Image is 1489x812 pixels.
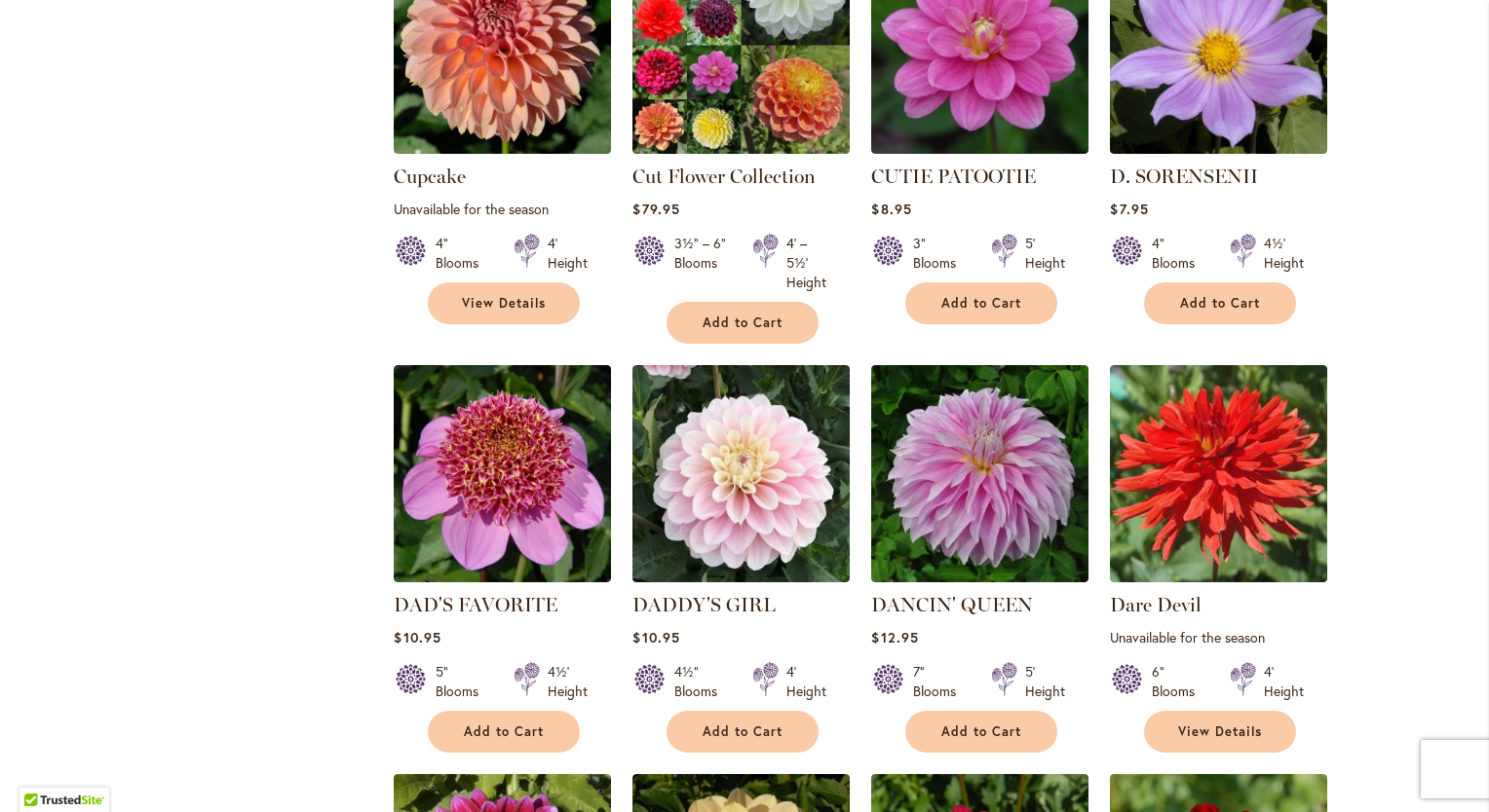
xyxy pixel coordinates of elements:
[632,593,776,616] a: DADDY'S GIRL
[703,723,783,740] span: Add to Cart
[394,165,466,188] a: Cupcake
[941,723,1021,740] span: Add to Cart
[786,234,826,292] div: 4' – 5½' Height
[674,234,729,292] div: 3½" – 6" Blooms
[394,628,440,646] span: $10.95
[428,282,580,324] a: View Details
[871,139,1088,158] a: CUTIE PATOOTIE
[871,200,911,218] span: $8.95
[905,282,1057,324] button: Add to Cart
[1025,662,1065,701] div: 5' Height
[394,593,557,616] a: DAD'S FAVORITE
[1110,365,1327,582] img: Dare Devil
[913,234,968,273] div: 3" Blooms
[1144,282,1296,324] button: Add to Cart
[632,365,850,582] img: DADDY'S GIRL
[394,568,611,586] a: DAD'S FAVORITE
[1152,234,1206,273] div: 4" Blooms
[871,568,1088,586] a: Dancin' Queen
[1025,234,1065,273] div: 5' Height
[632,200,679,218] span: $79.95
[436,662,490,701] div: 5" Blooms
[1178,723,1262,740] span: View Details
[394,139,611,158] a: Cupcake
[1110,165,1258,188] a: D. SORENSENII
[548,234,588,273] div: 4' Height
[786,662,826,701] div: 4' Height
[871,165,1036,188] a: CUTIE PATOOTIE
[871,365,1088,582] img: Dancin' Queen
[905,711,1057,753] button: Add to Cart
[632,165,816,188] a: Cut Flower Collection
[941,295,1021,312] span: Add to Cart
[871,593,1033,616] a: DANCIN' QUEEN
[703,314,783,331] span: Add to Cart
[913,662,968,701] div: 7" Blooms
[1110,200,1148,218] span: $7.95
[394,200,611,218] p: Unavailable for the season
[464,723,544,740] span: Add to Cart
[632,568,850,586] a: DADDY'S GIRL
[667,711,819,753] button: Add to Cart
[632,628,679,646] span: $10.95
[1180,295,1260,312] span: Add to Cart
[674,662,729,701] div: 4½" Blooms
[15,743,69,797] iframe: Launch Accessibility Center
[871,628,918,646] span: $12.95
[394,365,611,582] img: DAD'S FAVORITE
[1144,711,1296,753] a: View Details
[1264,662,1304,701] div: 4' Height
[428,711,580,753] button: Add to Cart
[1110,628,1327,646] p: Unavailable for the season
[1110,593,1202,616] a: Dare Devil
[667,302,819,344] button: Add to Cart
[1264,234,1304,273] div: 4½' Height
[1110,139,1327,158] a: D. SORENSENII
[1110,568,1327,586] a: Dare Devil
[548,662,588,701] div: 4½' Height
[462,295,546,312] span: View Details
[1152,662,1206,701] div: 6" Blooms
[436,234,490,273] div: 4" Blooms
[632,139,850,158] a: CUT FLOWER COLLECTION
